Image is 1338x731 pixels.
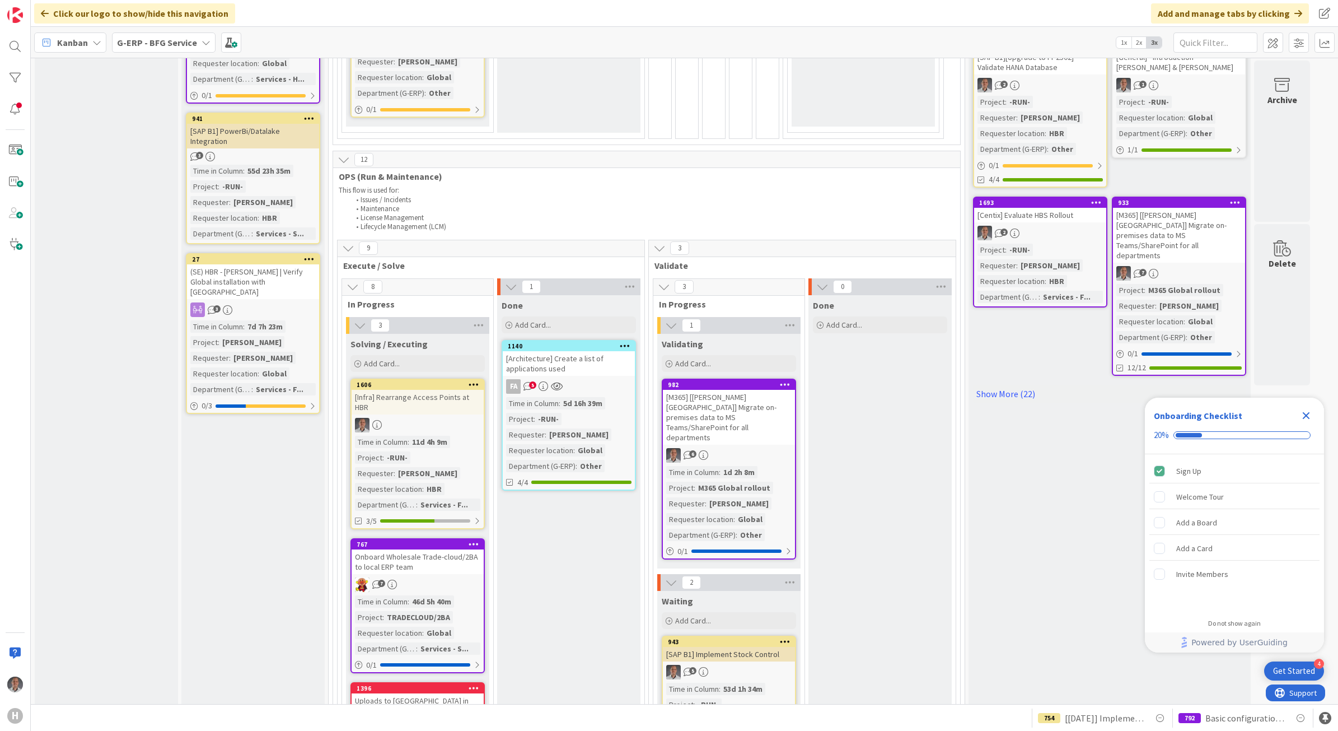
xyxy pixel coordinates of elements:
[503,379,635,394] div: FA
[1139,81,1147,88] span: 1
[57,36,88,49] span: Kanban
[213,305,221,313] span: 3
[1176,567,1228,581] div: Invite Members
[1045,275,1046,287] span: :
[1049,143,1076,155] div: Other
[1183,111,1185,124] span: :
[666,683,719,695] div: Time in Column
[666,513,733,525] div: Requester location
[1113,347,1245,361] div: 0/1
[977,96,1005,108] div: Project
[576,460,577,472] span: :
[1113,266,1245,281] div: PS
[1113,208,1245,263] div: [M365] [[PERSON_NAME] [GEOGRAPHIC_DATA]] Migrate on-premises data to MS Teams/SharePoint for all ...
[190,180,218,193] div: Project
[668,381,795,389] div: 982
[395,467,460,479] div: [PERSON_NAME]
[357,541,484,548] div: 767
[1149,562,1320,586] div: Invite Members is incomplete.
[977,244,1005,256] div: Project
[259,212,280,224] div: HBR
[707,497,771,510] div: [PERSON_NAME]
[24,2,51,15] span: Support
[190,383,251,395] div: Department (G-ERP)
[1128,144,1138,156] span: 1 / 1
[229,196,231,208] span: :
[1149,536,1320,561] div: Add a Card is incomplete.
[502,340,636,491] a: 1140[Architecture] Create a list of applications usedFATime in Column:5d 16h 39mProject:-RUN-Requ...
[989,174,999,185] span: 4/4
[506,379,521,394] div: FA
[352,418,484,432] div: PS
[202,90,212,101] span: 0 / 1
[1144,284,1145,296] span: :
[187,254,319,299] div: 27(SE) HBR - [PERSON_NAME] | Verify Global installation with [GEOGRAPHIC_DATA]
[395,55,460,68] div: [PERSON_NAME]
[245,165,293,177] div: 55d 23h 35m
[355,467,394,479] div: Requester
[422,627,424,639] span: :
[186,113,320,244] a: 941[SAP B1] PowerBi/Datalake IntegrationTime in Column:55d 23h 35mProject:-RUN-Requester:[PERSON_...
[719,466,721,478] span: :
[1116,78,1131,92] img: PS
[1185,111,1215,124] div: Global
[1149,510,1320,535] div: Add a Board is incomplete.
[202,400,212,412] span: 0 / 3
[339,186,955,195] p: This flow is used for:
[719,683,721,695] span: :
[258,367,259,380] span: :
[243,320,245,333] span: :
[352,380,484,415] div: 1606[Infra] Rearrange Access Points at HBR
[977,291,1038,303] div: Department (G-ERP)
[1150,632,1318,653] a: Powered by UserGuiding
[1000,229,1008,236] span: 2
[355,55,394,68] div: Requester
[546,429,611,441] div: [PERSON_NAME]
[117,37,197,48] b: G-ERP - BFG Service
[364,358,400,369] span: Add Card...
[973,197,1107,308] a: 1693[Centix] Evaluate HBS RolloutPSProject:-RUN-Requester:[PERSON_NAME]Requester location:HBRDepa...
[409,595,454,608] div: 46d 5h 40m
[231,352,296,364] div: [PERSON_NAME]
[1145,96,1172,108] div: -RUN-
[259,367,289,380] div: Global
[187,124,319,148] div: [SAP B1] PowerBi/Datalake Integration
[1046,127,1067,139] div: HBR
[663,637,795,662] div: 943[SAP B1] Implement Stock Control
[559,397,560,409] span: :
[1187,331,1215,343] div: Other
[1145,454,1324,612] div: Checklist items
[352,550,484,574] div: Onboard Wholesale Trade-cloud/2BA to local ERP team
[352,380,484,390] div: 1606
[1046,275,1067,287] div: HBR
[534,413,535,425] span: :
[675,358,711,369] span: Add Card...
[1149,459,1320,483] div: Sign Up is complete.
[974,198,1106,222] div: 1693[Centix] Evaluate HBS Rollout
[1145,398,1324,653] div: Checklist Container
[1116,266,1131,281] img: PS
[663,380,795,445] div: 982[M365] [[PERSON_NAME] [GEOGRAPHIC_DATA]] Migrate on-premises data to MS Teams/SharePoint for a...
[355,483,422,495] div: Requester location
[1145,632,1324,653] div: Footer
[694,699,695,711] span: :
[1113,198,1245,263] div: 933[M365] [[PERSON_NAME] [GEOGRAPHIC_DATA]] Migrate on-premises data to MS Teams/SharePoint for a...
[418,499,471,511] div: Services - F...
[394,467,395,479] span: :
[573,444,575,457] span: :
[517,477,528,488] span: 4/4
[1116,96,1144,108] div: Project
[1151,3,1309,24] div: Add and manage tabs by clicking
[973,39,1107,188] a: [SAP B1][Upgrade to FP2502] - Validate HANA DatabasePSProject:-RUN-Requester:[PERSON_NAME]Request...
[974,208,1106,222] div: [Centix] Evaluate HBS Rollout
[666,497,705,510] div: Requester
[352,683,484,718] div: 1396Uploads to [GEOGRAPHIC_DATA] in [GEOGRAPHIC_DATA] are not working
[251,383,253,395] span: :
[218,336,219,348] span: :
[503,351,635,376] div: [Architecture] Create a list of applications used
[663,380,795,390] div: 982
[733,513,735,525] span: :
[977,111,1016,124] div: Requester
[355,451,382,464] div: Project
[1191,636,1288,649] span: Powered by UserGuiding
